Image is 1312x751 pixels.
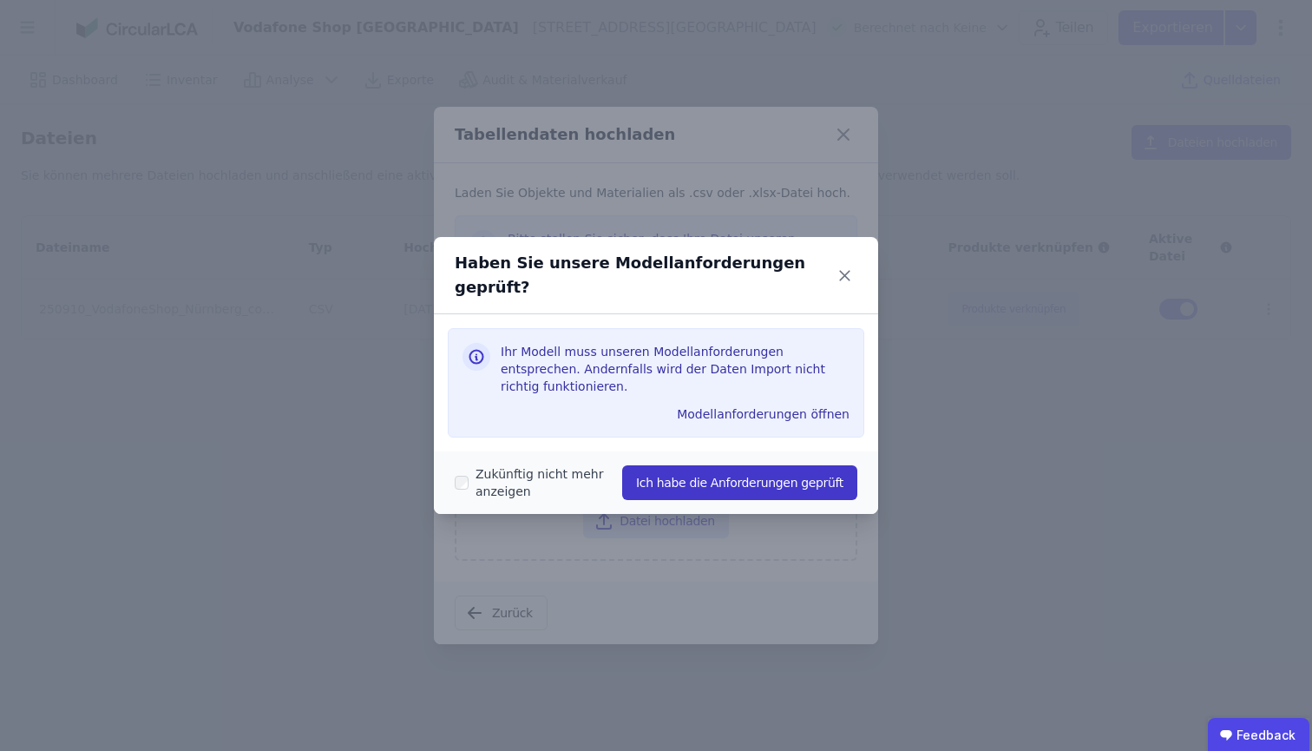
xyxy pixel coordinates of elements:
[670,400,856,428] button: Modellanforderungen öffnen
[622,465,857,500] button: Ich habe die Anforderungen geprüft
[455,251,832,300] div: Haben Sie unsere Modellanforderungen geprüft?
[501,343,850,395] h3: Ihr Modell muss unseren Modellanforderungen entsprechen. Andernfalls wird der Daten Import nicht ...
[469,465,622,500] label: Zukünftig nicht mehr anzeigen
